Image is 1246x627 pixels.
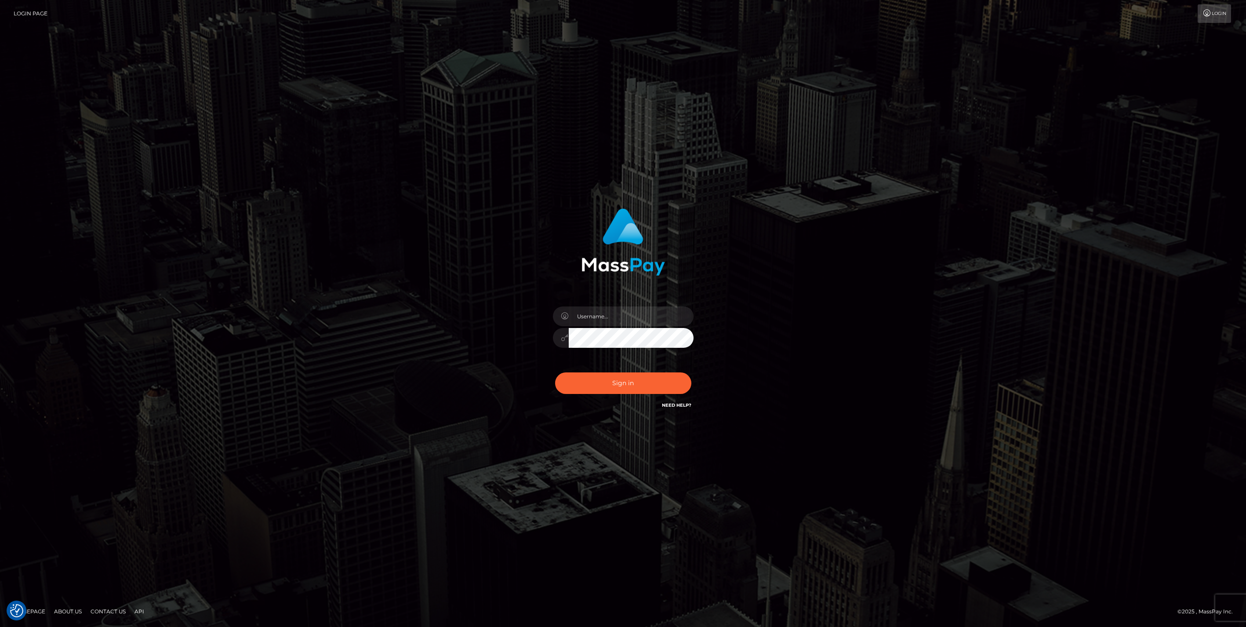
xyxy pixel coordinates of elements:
a: Homepage [10,605,49,618]
img: MassPay Login [581,208,665,276]
a: API [131,605,148,618]
div: © 2025 , MassPay Inc. [1177,607,1239,616]
a: Login [1198,4,1231,23]
a: Contact Us [87,605,129,618]
button: Sign in [555,372,691,394]
button: Consent Preferences [10,604,23,617]
input: Username... [569,306,694,326]
a: About Us [51,605,85,618]
img: Revisit consent button [10,604,23,617]
a: Need Help? [662,402,691,408]
a: Login Page [14,4,47,23]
